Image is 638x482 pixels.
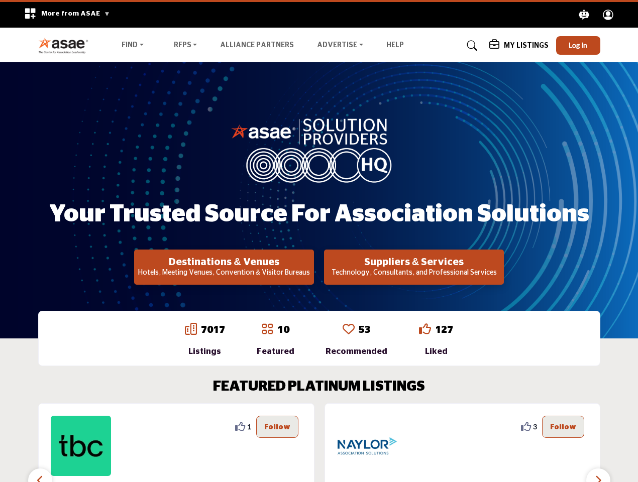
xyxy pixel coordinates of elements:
[533,421,537,432] span: 3
[231,116,407,182] img: image
[435,325,453,335] a: 127
[261,323,273,337] a: Go to Featured
[324,250,504,285] button: Suppliers & Services Technology, Consultants, and Professional Services
[185,345,225,357] div: Listings
[343,323,355,337] a: Go to Recommended
[201,325,225,335] a: 7017
[569,41,587,49] span: Log In
[327,268,501,278] p: Technology, Consultants, and Professional Services
[277,325,289,335] a: 10
[310,39,370,53] a: Advertise
[18,2,117,28] div: More from ASAE
[556,36,600,55] button: Log In
[41,10,110,17] span: More from ASAE
[256,416,298,438] button: Follow
[504,41,549,50] h5: My Listings
[220,42,294,49] a: Alliance Partners
[550,421,576,432] p: Follow
[337,416,397,476] img: Naylor Association Solutions
[137,268,311,278] p: Hotels, Meeting Venues, Convention & Visitor Bureaus
[489,40,549,52] div: My Listings
[264,421,290,432] p: Follow
[419,323,431,335] i: Go to Liked
[419,345,453,357] div: Liked
[38,37,94,54] img: Site Logo
[327,256,501,268] h2: Suppliers & Services
[247,421,251,432] span: 1
[386,42,404,49] a: Help
[457,38,484,54] a: Search
[137,256,311,268] h2: Destinations & Venues
[213,379,425,396] h2: FEATURED PLATINUM LISTINGS
[134,250,314,285] button: Destinations & Venues Hotels, Meeting Venues, Convention & Visitor Bureaus
[359,325,371,335] a: 53
[257,345,294,357] div: Featured
[51,416,111,476] img: The Brand Consultancy
[167,39,204,53] a: RFPs
[49,199,589,230] h1: Your Trusted Source for Association Solutions
[326,345,387,357] div: Recommended
[115,39,151,53] a: Find
[542,416,584,438] button: Follow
